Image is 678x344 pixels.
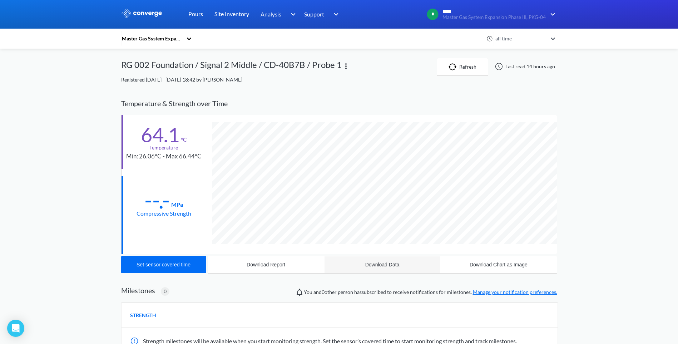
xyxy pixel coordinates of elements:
[121,286,155,295] h2: Milestones
[546,10,557,19] img: downArrow.svg
[449,63,459,70] img: icon-refresh.svg
[494,35,547,43] div: all time
[130,311,156,319] span: STRENGTH
[295,288,304,296] img: notifications-icon.svg
[304,10,324,19] span: Support
[322,289,337,295] span: 0 other
[365,262,400,267] div: Download Data
[126,152,202,161] div: Min: 26.06°C - Max 66.44°C
[121,9,163,18] img: logo_ewhite.svg
[121,92,557,115] div: Temperature & Strength over Time
[261,10,281,19] span: Analysis
[442,15,546,20] span: Master Gas System Expansion Phase III, PKG-04
[342,62,350,70] img: more.svg
[304,288,557,296] span: You and person has subscribed to receive notifications for milestones.
[486,35,493,42] img: icon-clock.svg
[473,289,557,295] a: Manage your notification preferences.
[440,256,556,273] button: Download Chart as Image
[164,288,167,295] span: 0
[141,126,179,144] div: 64.1
[149,144,178,152] div: Temperature
[121,35,183,43] div: Master Gas System Expansion Phase III, PKG-04
[286,10,297,19] img: downArrow.svg
[137,209,191,218] div: Compressive Strength
[247,262,285,267] div: Download Report
[121,77,242,83] span: Registered [DATE] - [DATE] 18:42 by [PERSON_NAME]
[437,58,488,76] button: Refresh
[121,58,342,76] div: RG 002 Foundation / Signal 2 Middle / CD-40B7B / Probe 1
[329,10,341,19] img: downArrow.svg
[324,256,440,273] button: Download Data
[144,191,170,209] div: --.-
[491,62,557,71] div: Last read 14 hours ago
[137,262,190,267] div: Set sensor covered time
[7,320,24,337] div: Open Intercom Messenger
[470,262,528,267] div: Download Chart as Image
[208,256,324,273] button: Download Report
[121,256,206,273] button: Set sensor covered time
